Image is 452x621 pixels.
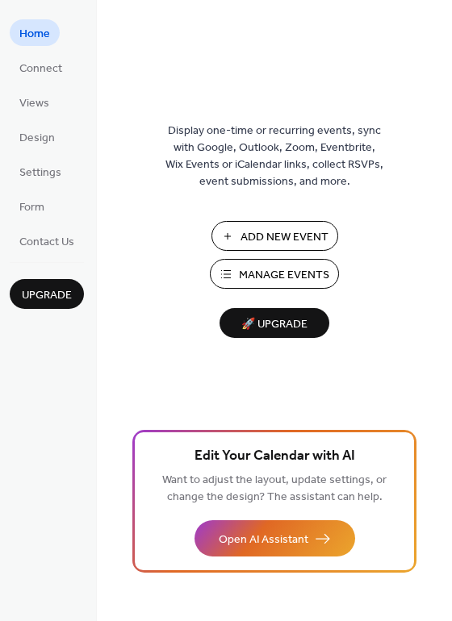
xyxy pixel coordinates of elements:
[19,130,55,147] span: Design
[165,123,383,190] span: Display one-time or recurring events, sync with Google, Outlook, Zoom, Eventbrite, Wix Events or ...
[219,531,308,548] span: Open AI Assistant
[19,60,62,77] span: Connect
[10,279,84,309] button: Upgrade
[211,221,338,251] button: Add New Event
[22,287,72,304] span: Upgrade
[195,520,355,556] button: Open AI Assistant
[19,95,49,112] span: Views
[220,308,329,338] button: 🚀 Upgrade
[19,199,44,216] span: Form
[10,19,60,46] a: Home
[10,54,72,81] a: Connect
[162,469,387,508] span: Want to adjust the layout, update settings, or change the design? The assistant can help.
[239,267,329,284] span: Manage Events
[195,445,355,468] span: Edit Your Calendar with AI
[10,158,71,185] a: Settings
[10,123,65,150] a: Design
[241,229,329,246] span: Add New Event
[210,259,339,289] button: Manage Events
[10,193,54,219] a: Form
[229,314,320,336] span: 🚀 Upgrade
[10,89,59,115] a: Views
[10,227,84,254] a: Contact Us
[19,26,50,43] span: Home
[19,165,61,181] span: Settings
[19,234,74,251] span: Contact Us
